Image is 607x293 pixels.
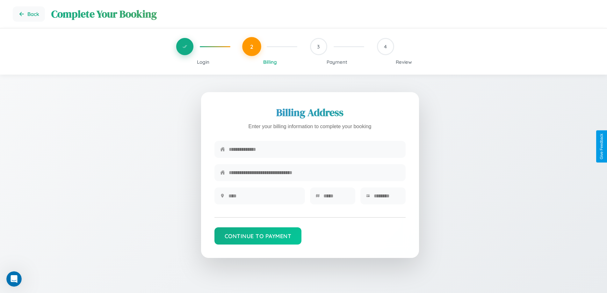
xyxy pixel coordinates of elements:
span: Billing [263,59,277,65]
span: 4 [384,43,387,50]
span: Payment [327,59,347,65]
p: Enter your billing information to complete your booking [214,122,406,131]
h1: Complete Your Booking [51,7,594,21]
h2: Billing Address [214,106,406,120]
span: 2 [250,43,253,50]
div: Give Feedback [599,134,604,159]
span: Login [197,59,209,65]
span: 3 [317,43,320,50]
iframe: Intercom live chat [6,271,22,287]
button: Continue to Payment [214,227,302,245]
button: Go back [13,6,45,22]
span: Review [396,59,412,65]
